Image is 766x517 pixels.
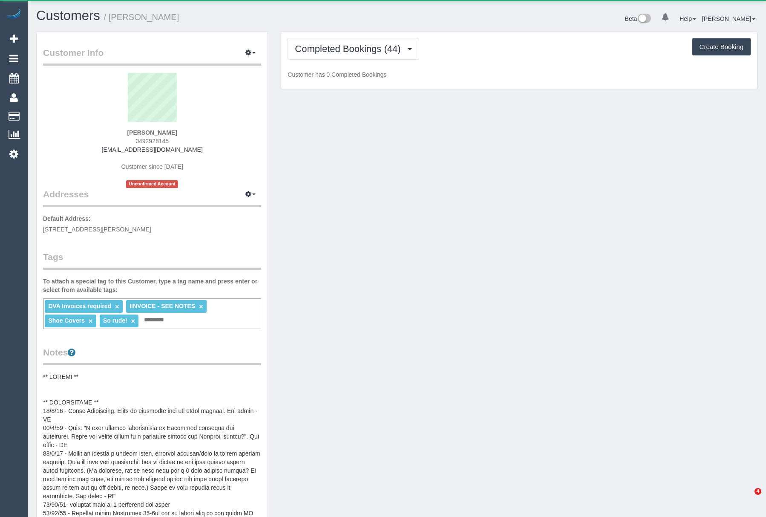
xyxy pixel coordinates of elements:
[48,317,85,324] span: Shoe Covers
[135,138,169,144] span: 0492928145
[36,8,100,23] a: Customers
[199,303,203,310] a: ×
[288,70,751,79] p: Customer has 0 Completed Bookings
[754,488,761,495] span: 4
[702,15,755,22] a: [PERSON_NAME]
[43,346,261,365] legend: Notes
[295,43,405,54] span: Completed Bookings (44)
[126,180,178,188] span: Unconfirmed Account
[121,163,183,170] span: Customer since [DATE]
[43,277,261,294] label: To attach a special tag to this Customer, type a tag name and press enter or select from availabl...
[625,15,651,22] a: Beta
[48,303,111,309] span: DVA Invoices required
[103,317,127,324] span: So rude!
[89,318,92,325] a: ×
[43,251,261,270] legend: Tags
[43,46,261,66] legend: Customer Info
[104,12,179,22] small: / [PERSON_NAME]
[5,9,22,20] img: Automaid Logo
[692,38,751,56] button: Create Booking
[127,129,177,136] strong: [PERSON_NAME]
[288,38,419,60] button: Completed Bookings (44)
[43,214,91,223] label: Default Address:
[115,303,119,310] a: ×
[131,318,135,325] a: ×
[43,226,151,233] span: [STREET_ADDRESS][PERSON_NAME]
[680,15,696,22] a: Help
[737,488,757,508] iframe: Intercom live chat
[102,146,203,153] a: [EMAIL_ADDRESS][DOMAIN_NAME]
[637,14,651,25] img: New interface
[130,303,195,309] span: IINVOICE - SEE NOTES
